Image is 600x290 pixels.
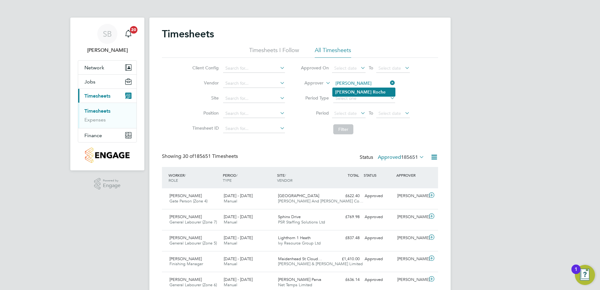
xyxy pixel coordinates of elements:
[169,261,203,266] span: Finishing Manager
[223,124,285,133] input: Search for...
[301,110,329,116] label: Period
[278,282,312,287] span: Net Temps Limited
[169,178,178,183] span: ROLE
[78,148,137,163] a: Go to home page
[333,79,395,88] input: Search for...
[395,191,427,201] div: [PERSON_NAME]
[169,282,217,287] span: General Labourer (Zone 6)
[84,117,106,123] a: Expenses
[575,269,577,277] div: 1
[315,46,351,58] li: All Timesheets
[103,183,121,188] span: Engage
[78,103,137,128] div: Timesheets
[395,233,427,243] div: [PERSON_NAME]
[78,24,137,54] a: SB[PERSON_NAME]
[278,193,319,198] span: [GEOGRAPHIC_DATA]
[295,80,324,86] label: Approver
[78,128,137,142] button: Finance
[169,235,202,240] span: [PERSON_NAME]
[395,275,427,285] div: [PERSON_NAME]
[103,178,121,183] span: Powered by
[221,169,276,186] div: PERIOD
[84,108,110,114] a: Timesheets
[78,46,137,54] span: Samantha Bolshaw
[278,214,301,219] span: Sphinx Drive
[335,89,372,95] b: [PERSON_NAME]
[223,64,285,73] input: Search for...
[224,282,237,287] span: Manual
[223,109,285,118] input: Search for...
[329,212,362,222] div: £769.98
[362,233,395,243] div: Approved
[223,94,285,103] input: Search for...
[276,169,330,186] div: SITE
[78,61,137,74] button: Network
[362,275,395,285] div: Approved
[94,178,121,190] a: Powered byEngage
[190,125,219,131] label: Timesheet ID
[224,235,253,240] span: [DATE] - [DATE]
[84,79,95,85] span: Jobs
[183,153,238,159] span: 185651 Timesheets
[167,169,221,186] div: WORKER
[169,193,202,198] span: [PERSON_NAME]
[103,30,112,38] span: SB
[333,124,353,134] button: Filter
[367,64,375,72] span: To
[329,233,362,243] div: £837.48
[362,254,395,264] div: Approved
[278,277,321,282] span: [PERSON_NAME] Parva
[224,261,237,266] span: Manual
[395,212,427,222] div: [PERSON_NAME]
[278,219,325,225] span: PSR Staffing Solutions Ltd
[373,89,383,95] b: Roch
[378,154,424,160] label: Approved
[190,65,219,71] label: Client Config
[278,235,311,240] span: Lighthorn 1 Heath
[360,153,426,162] div: Status
[169,277,202,282] span: [PERSON_NAME]
[285,173,286,178] span: /
[169,240,217,246] span: General Labourer (Zone 5)
[378,65,401,71] span: Select date
[278,256,322,261] span: Maidenhead St Cloud…
[329,254,362,264] div: £1,410.00
[278,198,363,204] span: [PERSON_NAME] And [PERSON_NAME] Co…
[224,277,253,282] span: [DATE] - [DATE]
[378,110,401,116] span: Select date
[395,254,427,264] div: [PERSON_NAME]
[169,198,207,204] span: Gate Person (Zone 4)
[122,24,135,44] a: 20
[183,153,194,159] span: 30 of
[278,261,363,266] span: [PERSON_NAME] & [PERSON_NAME] Limited
[162,153,239,160] div: Showing
[236,173,238,178] span: /
[224,219,237,225] span: Manual
[301,65,329,71] label: Approved On
[362,191,395,201] div: Approved
[395,169,427,181] div: APPROVER
[70,18,144,170] nav: Main navigation
[169,214,202,219] span: [PERSON_NAME]
[190,80,219,86] label: Vendor
[130,26,137,34] span: 20
[575,265,595,285] button: Open Resource Center, 1 new notification
[367,109,375,117] span: To
[224,193,253,198] span: [DATE] - [DATE]
[224,198,237,204] span: Manual
[362,169,395,181] div: STATUS
[190,110,219,116] label: Position
[190,95,219,101] label: Site
[84,65,104,71] span: Network
[224,214,253,219] span: [DATE] - [DATE]
[162,28,214,40] h2: Timesheets
[249,46,299,58] li: Timesheets I Follow
[169,256,202,261] span: [PERSON_NAME]
[401,154,418,160] span: 185651
[333,88,395,96] li: e
[334,65,357,71] span: Select date
[277,178,292,183] span: VENDOR
[223,79,285,88] input: Search for...
[84,93,110,99] span: Timesheets
[224,256,253,261] span: [DATE] - [DATE]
